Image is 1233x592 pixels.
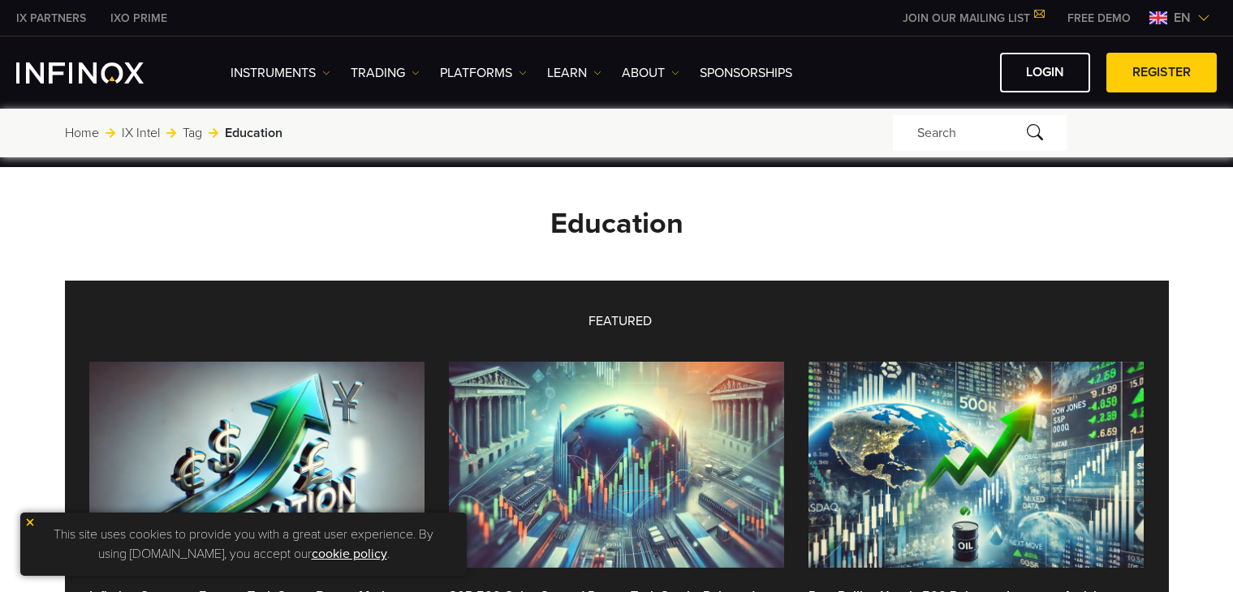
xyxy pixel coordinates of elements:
a: JOIN OUR MAILING LIST [890,11,1055,25]
a: REGISTER [1106,53,1217,92]
a: LOGIN [1000,53,1090,92]
a: Learn [547,63,601,83]
span: Education [225,123,282,143]
a: SPONSORSHIPS [700,63,792,83]
a: Tag [183,123,202,143]
h3: Education [65,206,1169,242]
a: PLATFORMS [440,63,527,83]
p: This site uses cookies to provide you with a great user experience. By using [DOMAIN_NAME], you a... [28,521,459,568]
a: INFINOX [98,10,179,27]
a: Instruments [231,63,330,83]
a: TRADING [351,63,420,83]
a: INFINOX MENU [1055,10,1143,27]
img: yellow close icon [24,517,36,528]
a: Home [65,123,99,143]
span: FEATURED [588,313,652,329]
a: INFINOX Logo [16,62,182,84]
a: INFINOX [4,10,98,27]
div: Search [893,115,1067,151]
img: arrow-right [166,128,176,138]
a: ABOUT [622,63,679,83]
img: arrow-right [106,128,115,138]
img: arrow-right [209,128,218,138]
span: en [1167,8,1197,28]
a: IX Intel [122,123,160,143]
a: cookie policy [312,546,387,562]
